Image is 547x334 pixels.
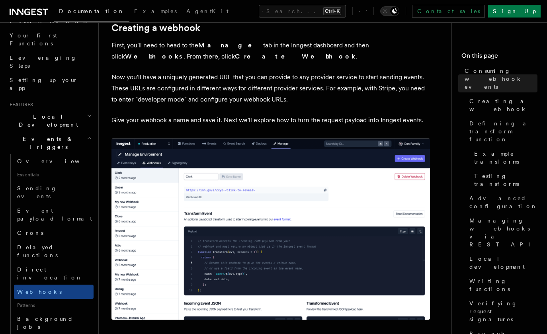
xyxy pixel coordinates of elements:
a: Verifying request signatures [466,296,537,326]
a: Contact sales [412,5,485,18]
a: Managing webhooks via REST API [466,213,537,252]
span: Event payload format [17,207,92,222]
a: Example transforms [471,146,537,169]
span: Features [6,102,33,108]
h4: On this page [461,51,537,64]
strong: Create Webhook [235,53,356,60]
span: Managing webhooks via REST API [469,217,537,248]
a: Crons [14,226,94,240]
a: Defining a transform function [466,116,537,146]
a: Background jobs [14,312,94,334]
a: Creating a webhook [111,22,200,33]
a: Creating a webhook [466,94,537,116]
span: Essentials [14,168,94,181]
span: Events & Triggers [6,135,87,151]
p: First, you'll need to head to the tab in the Inngest dashboard and then click . From there, click . [111,40,430,62]
a: Overview [14,154,94,168]
span: Writing functions [469,277,537,293]
span: AgentKit [186,8,229,14]
button: Toggle dark mode [380,6,399,16]
a: Delayed functions [14,240,94,262]
span: Local Development [6,113,87,129]
kbd: Ctrl+K [323,7,341,15]
span: Creating a webhook [469,97,537,113]
a: AgentKit [182,2,233,21]
span: Background jobs [17,316,73,330]
span: Patterns [14,299,94,312]
span: Verifying request signatures [469,299,537,323]
a: Writing functions [466,274,537,296]
span: Local development [469,255,537,271]
a: Sign Up [488,5,541,18]
img: Inngest dashboard showing a newly created webhook [111,139,430,320]
a: Examples [129,2,182,21]
a: Your first Functions [6,28,94,51]
a: Advanced configuration [466,191,537,213]
span: Documentation [59,8,125,14]
span: Examples [134,8,177,14]
a: Leveraging Steps [6,51,94,73]
button: Events & Triggers [6,132,94,154]
a: Documentation [54,2,129,22]
span: Webhooks [17,289,62,295]
span: Sending events [17,185,57,199]
span: Direct invocation [17,266,82,281]
a: Direct invocation [14,262,94,285]
a: Event payload format [14,203,94,226]
span: Crons [17,230,43,236]
p: Give your webhook a name and save it. Next we'll explore how to turn the request payload into Inn... [111,115,430,126]
span: Setting up your app [10,77,78,91]
span: Your first Functions [10,32,57,47]
span: Overview [17,158,99,164]
span: Delayed functions [17,244,58,258]
a: Sending events [14,181,94,203]
span: Consuming webhook events [465,67,537,91]
p: Now you'll have a uniquely generated URL that you can provide to any provider service to start se... [111,72,430,105]
span: Advanced configuration [469,194,537,210]
a: Testing transforms [471,169,537,191]
button: Search...Ctrl+K [259,5,346,18]
strong: Manage [198,41,263,49]
span: Defining a transform function [469,119,537,143]
a: Webhooks [14,285,94,299]
span: Leveraging Steps [10,55,77,69]
span: Testing transforms [474,172,537,188]
a: Consuming webhook events [461,64,537,94]
a: Setting up your app [6,73,94,95]
button: Local Development [6,109,94,132]
span: Example transforms [474,150,537,166]
strong: Webhooks [125,53,184,60]
a: Local development [466,252,537,274]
